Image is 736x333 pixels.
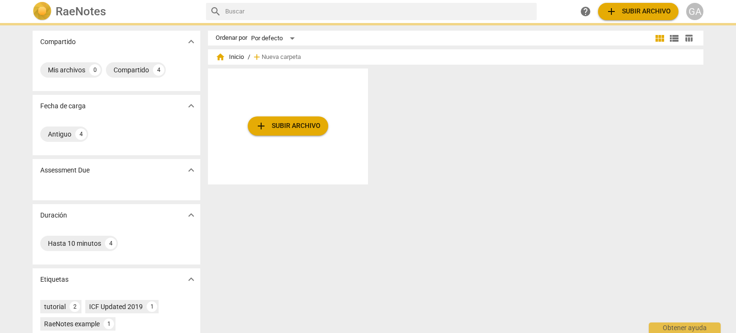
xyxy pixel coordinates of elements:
div: Compartido [114,65,149,75]
span: Inicio [216,52,244,62]
a: Obtener ayuda [577,3,594,20]
button: Mostrar más [184,34,198,49]
div: ICF Updated 2019 [89,302,143,311]
button: Mostrar más [184,99,198,113]
div: 0 [89,64,101,76]
div: Por defecto [251,31,298,46]
p: Fecha de carga [40,101,86,111]
span: search [210,6,221,17]
span: Subir archivo [606,6,671,17]
div: 4 [153,64,164,76]
div: Mis archivos [48,65,85,75]
div: RaeNotes example [44,319,100,329]
div: Antiguo [48,129,71,139]
p: Etiquetas [40,275,69,285]
div: 1 [147,301,157,312]
div: Ordenar por [216,34,247,42]
p: Compartido [40,37,76,47]
div: Hasta 10 minutos [48,239,101,248]
span: view_module [654,33,666,44]
span: expand_more [185,36,197,47]
span: Subir archivo [255,120,321,132]
span: add [252,52,262,62]
button: Subir [598,3,678,20]
div: 2 [69,301,80,312]
span: expand_more [185,164,197,176]
button: Tabla [681,31,696,46]
span: / [248,54,250,61]
p: Duración [40,210,67,220]
button: GA [686,3,703,20]
div: tutorial [44,302,66,311]
span: table_chart [684,34,693,43]
span: home [216,52,225,62]
a: LogoRaeNotes [33,2,198,21]
span: add [255,120,267,132]
button: Subir [248,116,328,136]
div: 1 [103,319,114,329]
h2: RaeNotes [56,5,106,18]
div: Obtener ayuda [649,322,721,333]
div: 4 [75,128,87,140]
button: Mostrar más [184,272,198,287]
span: expand_more [185,209,197,221]
p: Assessment Due [40,165,90,175]
span: view_list [668,33,680,44]
div: 4 [105,238,116,249]
button: Cuadrícula [653,31,667,46]
span: expand_more [185,100,197,112]
button: Mostrar más [184,163,198,177]
span: add [606,6,617,17]
img: Logo [33,2,52,21]
button: Mostrar más [184,208,198,222]
span: expand_more [185,274,197,285]
span: help [580,6,591,17]
input: Buscar [225,4,533,19]
button: Lista [667,31,681,46]
span: Nueva carpeta [262,54,301,61]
